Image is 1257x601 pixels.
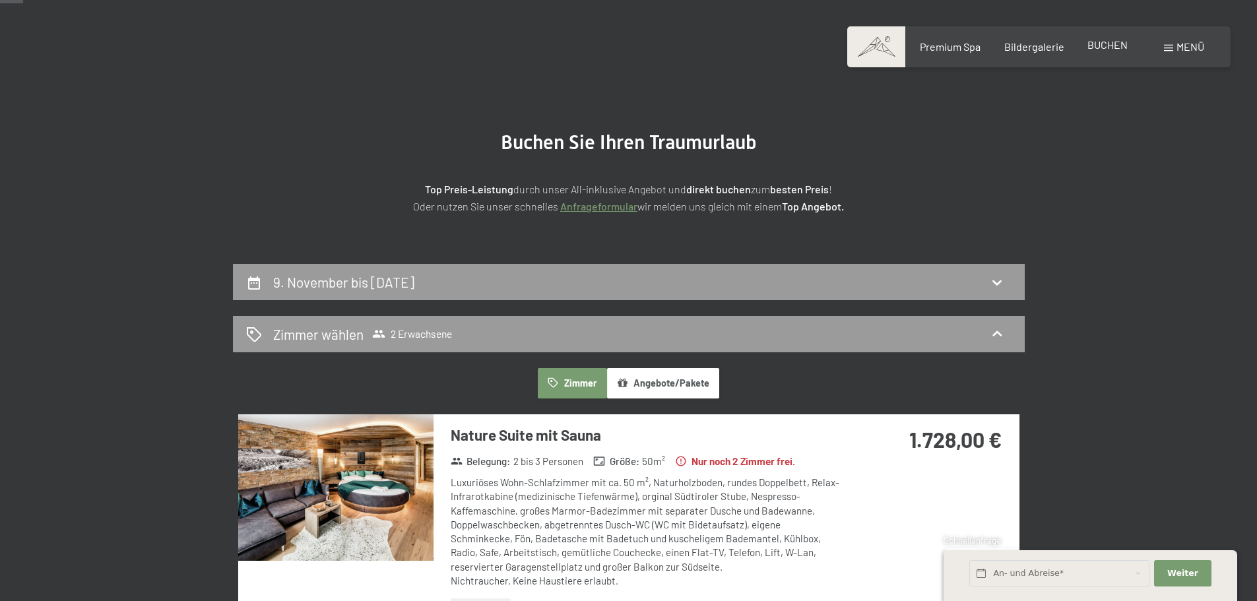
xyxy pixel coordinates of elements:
span: Schnellanfrage [944,535,1001,546]
span: 2 Erwachsene [372,327,452,340]
strong: Nur noch 2 Zimmer frei. [675,455,795,468]
a: Bildergalerie [1004,40,1064,53]
span: 50 m² [642,455,665,468]
strong: Belegung : [451,455,511,468]
strong: 1.728,00 € [909,427,1002,452]
h2: 9. November bis [DATE] [273,274,414,290]
span: Menü [1176,40,1204,53]
span: Weiter [1167,567,1198,579]
span: Buchen Sie Ihren Traumurlaub [501,131,757,154]
strong: direkt buchen [686,183,751,195]
button: Weiter [1154,560,1211,587]
p: durch unser All-inklusive Angebot und zum ! Oder nutzen Sie unser schnelles wir melden uns gleich... [299,181,959,214]
span: 2 bis 3 Personen [513,455,583,468]
div: Luxuriöses Wohn-Schlafzimmer mit ca. 50 m², Naturholzboden, rundes Doppelbett, Relax-Infrarotkabi... [451,476,843,588]
strong: Top Preis-Leistung [425,183,513,195]
strong: Größe : [593,455,639,468]
button: Angebote/Pakete [607,368,719,398]
img: mss_renderimg.php [238,414,434,561]
strong: Top Angebot. [782,200,844,212]
h2: Zimmer wählen [273,325,364,344]
button: Zimmer [538,368,606,398]
a: Anfrageformular [560,200,637,212]
a: BUCHEN [1087,38,1128,51]
a: Premium Spa [920,40,981,53]
strong: besten Preis [770,183,829,195]
h3: Nature Suite mit Sauna [451,425,843,445]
